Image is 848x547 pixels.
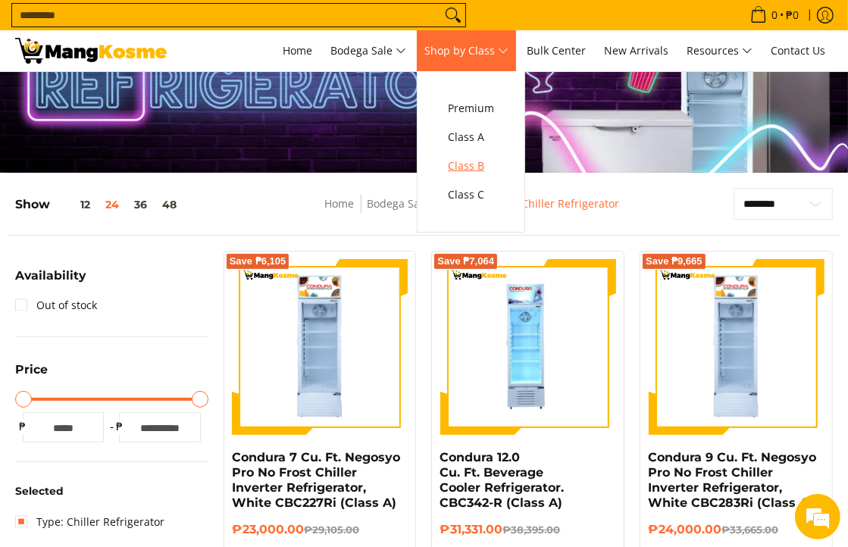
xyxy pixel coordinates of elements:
span: Chiller Refrigerator [522,195,620,214]
a: Bulk Center [519,30,593,71]
a: Resources [679,30,760,71]
a: Premium [440,94,502,123]
nav: Breadcrumbs [248,195,696,229]
span: New Arrivals [604,43,668,58]
a: Type: Chiller Refrigerator [15,510,164,534]
a: New Arrivals [596,30,676,71]
span: • [746,7,803,23]
summary: Open [15,270,86,293]
del: ₱38,395.00 [502,524,560,536]
h6: ₱23,000.00 [232,522,408,538]
summary: Open [15,364,48,387]
a: Class B [440,152,502,180]
a: Out of stock [15,293,97,317]
a: Shop by Class [417,30,516,71]
h6: Selected [15,485,208,498]
del: ₱29,105.00 [304,524,359,536]
button: 36 [127,198,155,211]
a: Class A [440,123,502,152]
img: Condura 9 Cu. Ft. Negosyo Pro No Frost Chiller Inverter Refrigerator, White CBC283Ri (Class A) [648,259,825,436]
a: Condura 9 Cu. Ft. Negosyo Pro No Frost Chiller Inverter Refrigerator, White CBC283Ri (Class A) [648,450,816,510]
a: Condura 12.0 Cu. Ft. Beverage Cooler Refrigerator. CBC342-R (Class A) [440,450,564,510]
span: Bodega Sale [330,42,406,61]
span: Resources [687,42,753,61]
span: Availability [15,270,86,282]
span: Shop by Class [424,42,508,61]
span: Price [15,364,48,376]
span: Bulk Center [527,43,586,58]
img: Condura 7 Cu. Ft. Negosyo Pro No Frost Chiller Inverter Refrigerator, White CBC227Ri (Class A) [232,259,408,436]
span: ₱ [15,419,30,434]
span: Save ₱6,105 [230,257,286,266]
span: Class C [448,186,494,205]
h6: ₱24,000.00 [648,522,825,538]
h5: Show [15,197,184,212]
span: Class B [448,157,494,176]
button: 24 [98,198,127,211]
a: Class C [440,180,502,209]
nav: Main Menu [182,30,833,71]
span: 0 [769,10,780,20]
a: Home [275,30,320,71]
button: Search [441,4,465,27]
span: ₱0 [784,10,801,20]
img: Bodega Sale Refrigerator l Mang Kosme: Home Appliances Warehouse Sale Chiller Refrigerator [15,38,167,64]
span: Class A [448,128,494,147]
a: Contact Us [763,30,833,71]
h6: ₱31,331.00 [440,522,616,538]
a: Bodega Sale [323,30,414,71]
img: Condura 12.0 Cu. Ft. Beverage Cooler Refrigerator. CBC342-R (Class A) [440,259,616,436]
span: Home [283,43,312,58]
span: Premium [448,99,494,118]
span: ₱ [111,419,127,434]
del: ₱33,665.00 [721,524,778,536]
span: Contact Us [771,43,825,58]
a: Condura 7 Cu. Ft. Negosyo Pro No Frost Chiller Inverter Refrigerator, White CBC227Ri (Class A) [232,450,400,510]
a: Bodega Sale [368,196,430,211]
button: 48 [155,198,184,211]
a: Home [325,196,355,211]
span: Save ₱9,665 [646,257,702,266]
button: 12 [50,198,98,211]
span: Save ₱7,064 [437,257,494,266]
